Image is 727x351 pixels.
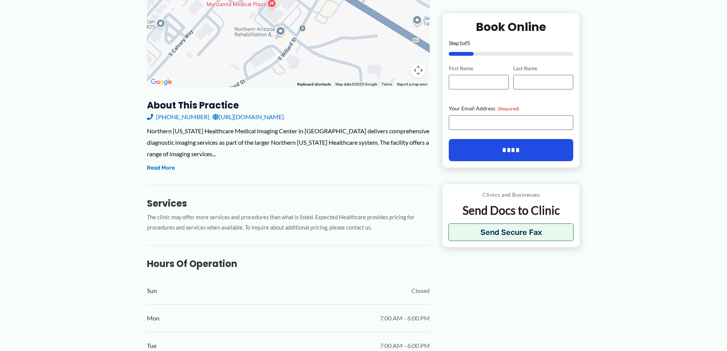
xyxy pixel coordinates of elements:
label: First Name [449,65,509,72]
div: Northern [US_STATE] Healthcare Medical Imaging Center in [GEOGRAPHIC_DATA] delivers comprehensive... [147,125,430,159]
a: [URL][DOMAIN_NAME] [213,111,284,123]
h3: About this practice [147,99,430,111]
label: Last Name [513,65,573,72]
p: Clinics and Businesses [448,190,574,200]
p: Step of [449,40,574,45]
h3: Hours of Operation [147,258,430,270]
h2: Book Online [449,19,574,34]
span: 5 [467,39,470,46]
a: Open this area in Google Maps (opens a new window) [149,77,174,87]
p: Send Docs to Clinic [448,203,574,218]
button: Read More [147,163,175,173]
a: Terms (opens in new tab) [382,82,392,86]
button: Keyboard shortcuts [297,82,331,87]
button: Send Secure Fax [448,223,574,241]
a: Report a map error [397,82,427,86]
span: Sun [147,285,157,296]
span: Closed [411,285,430,296]
span: 1 [459,39,462,46]
span: Map data ©2025 Google [335,82,377,86]
label: Your Email Address [449,105,574,112]
p: The clinic may offer more services and procedures than what is listed. Expected Healthcare provid... [147,212,430,233]
button: Map camera controls [411,63,426,78]
img: Google [149,77,174,87]
span: Mon [147,312,160,324]
a: [PHONE_NUMBER] [147,111,210,123]
h3: Services [147,197,430,209]
span: 7:00 AM - 6:00 PM [380,312,430,324]
span: (Required) [498,106,519,112]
